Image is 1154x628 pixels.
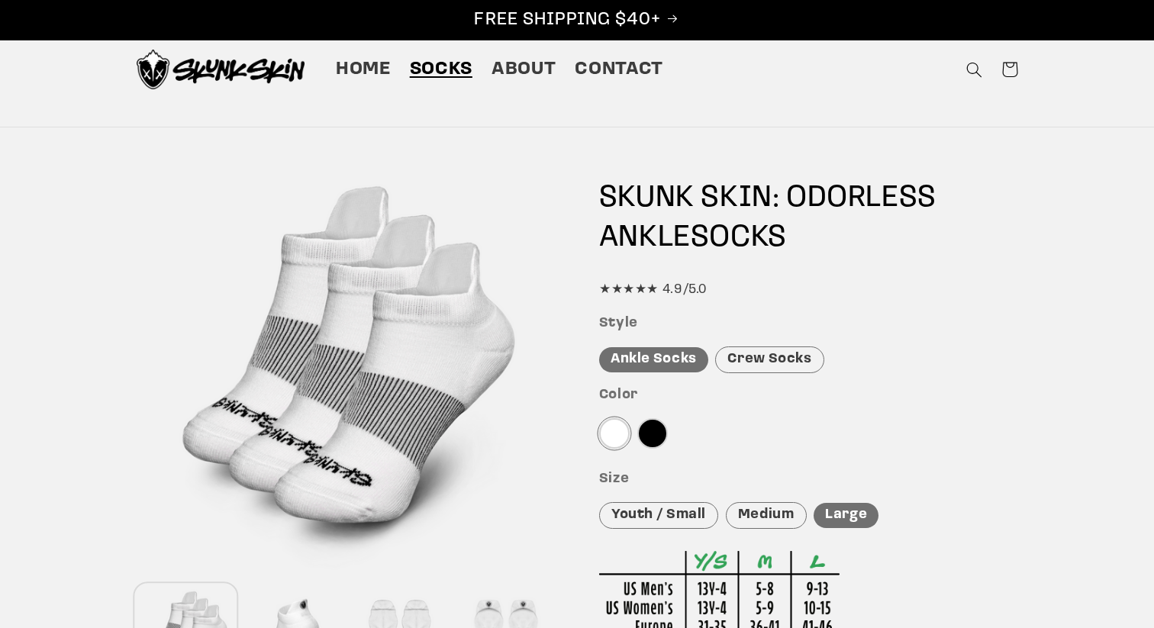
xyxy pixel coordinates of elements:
div: Large [814,503,878,528]
h3: Color [599,387,1018,404]
a: Socks [400,48,482,91]
h3: Style [599,315,1018,333]
h3: Size [599,471,1018,488]
span: ANKLE [599,223,691,253]
div: Crew Socks [715,346,824,373]
a: Home [326,48,400,91]
div: Medium [726,502,807,529]
a: Contact [566,48,673,91]
span: About [492,58,556,82]
span: Home [336,58,391,82]
span: Socks [410,58,472,82]
div: ★★★★★ 4.9/5.0 [599,279,1018,301]
div: Ankle Socks [599,347,708,372]
img: Skunk Skin Anti-Odor Socks. [137,50,305,89]
a: About [482,48,565,91]
p: FREE SHIPPING $40+ [16,8,1138,32]
summary: Search [957,52,992,87]
h1: SKUNK SKIN: ODORLESS SOCKS [599,179,1018,258]
span: Contact [575,58,662,82]
div: Youth / Small [599,502,718,529]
